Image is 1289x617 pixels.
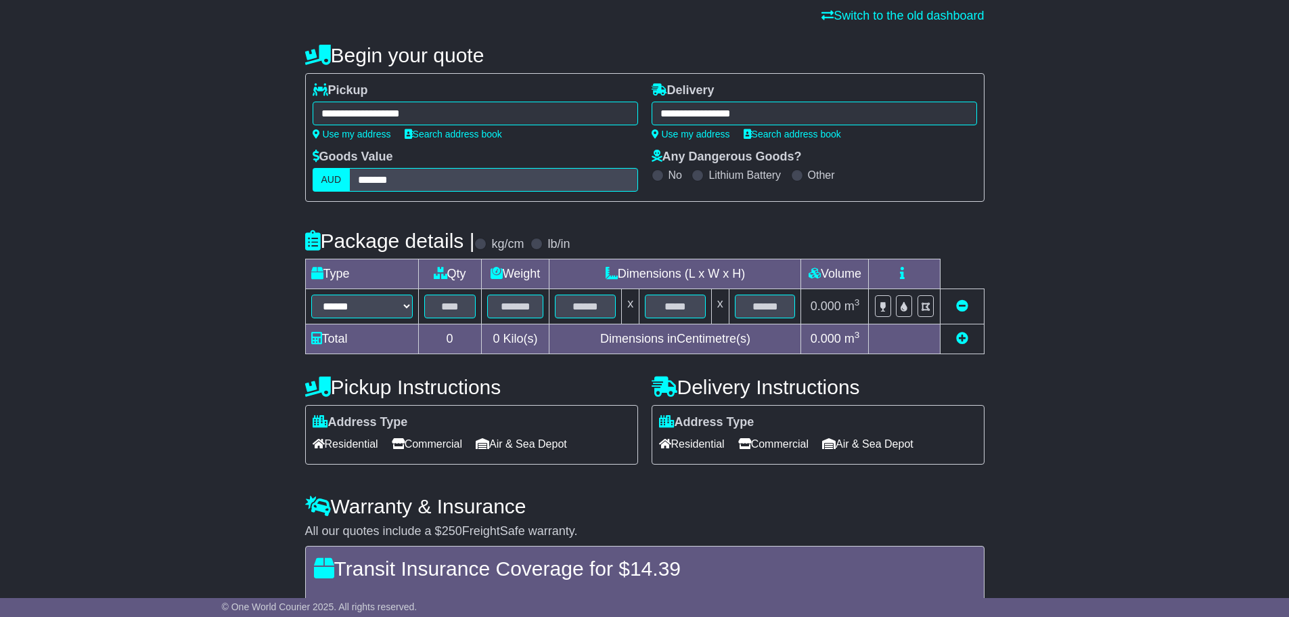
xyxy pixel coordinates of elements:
a: Search address book [405,129,502,140]
label: Pickup [313,83,368,98]
a: Remove this item [956,299,968,313]
span: 0.000 [811,332,841,345]
a: Use my address [652,129,730,140]
sup: 3 [855,297,860,307]
td: Weight [481,259,549,289]
span: 0.000 [811,299,841,313]
label: No [669,169,682,182]
span: 250 [442,524,462,538]
div: All our quotes include a $ FreightSafe warranty. [305,524,985,539]
label: AUD [313,168,350,192]
label: Goods Value [313,150,393,165]
label: kg/cm [491,237,524,252]
span: Commercial [738,433,809,454]
label: lb/in [547,237,570,252]
td: Qty [418,259,481,289]
h4: Begin your quote [305,44,985,66]
sup: 3 [855,330,860,340]
h4: Transit Insurance Coverage for $ [314,557,976,580]
span: Residential [659,433,725,454]
span: 0 [493,332,499,345]
label: Address Type [313,415,408,430]
span: m [844,299,860,313]
label: Address Type [659,415,754,430]
h4: Delivery Instructions [652,376,985,398]
span: Air & Sea Depot [476,433,567,454]
td: Type [305,259,418,289]
label: Other [808,169,835,182]
h4: Pickup Instructions [305,376,638,398]
td: 0 [418,324,481,354]
td: Total [305,324,418,354]
td: Dimensions (L x W x H) [549,259,801,289]
td: x [711,289,729,324]
a: Use my address [313,129,391,140]
h4: Package details | [305,230,475,252]
a: Search address book [744,129,841,140]
span: m [844,332,860,345]
label: Lithium Battery [708,169,781,182]
span: Commercial [392,433,462,454]
h4: Warranty & Insurance [305,495,985,517]
td: Dimensions in Centimetre(s) [549,324,801,354]
span: © One World Courier 2025. All rights reserved. [222,601,417,612]
span: 14.39 [630,557,681,580]
a: Switch to the old dashboard [821,9,984,22]
td: Volume [801,259,869,289]
label: Any Dangerous Goods? [652,150,802,165]
td: x [622,289,639,324]
span: Residential [313,433,378,454]
span: Air & Sea Depot [822,433,913,454]
td: Kilo(s) [481,324,549,354]
label: Delivery [652,83,715,98]
a: Add new item [956,332,968,345]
